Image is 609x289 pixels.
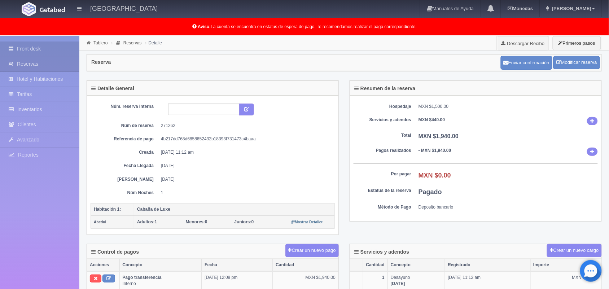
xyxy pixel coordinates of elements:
b: Aviso: [198,24,211,29]
dt: Total [354,132,411,139]
b: MXN $1,940.00 [419,133,459,139]
b: 1 [382,275,385,280]
h4: Control de pagos [91,249,139,255]
span: [PERSON_NAME] [550,6,591,11]
li: Detalle [144,39,164,46]
th: Registrado [445,259,530,271]
dt: Creada [96,149,154,156]
a: Reservas [123,40,142,45]
dd: Deposito bancario [419,204,598,210]
button: Crear un nuevo pago [285,244,339,257]
span: 0 [186,219,207,224]
dd: 4b217dd768d6858652432b18393f731473c4baaa [161,136,329,142]
th: Cantidad [363,259,387,271]
small: Abedul [94,220,106,224]
dt: Núm Noches [96,190,154,196]
dt: Fecha Llegada [96,163,154,169]
b: - MXN $1,940.00 [419,148,451,153]
th: Concepto [119,259,202,271]
dt: [PERSON_NAME] [96,176,154,183]
b: [DATE] [391,281,405,286]
dt: Pagos realizados [354,148,411,154]
h4: Servicios y adendos [354,249,409,255]
dt: Por pagar [354,171,411,177]
b: MXN $440.00 [419,117,445,122]
dt: Núm. reserva interna [96,104,154,110]
th: Importe [530,259,601,271]
dd: [DATE] [161,163,329,169]
img: Getabed [22,2,36,16]
b: Pagado [419,188,442,196]
b: Monedas [508,6,533,11]
dt: Hospedaje [354,104,411,110]
th: Cabaña de Luxe [134,203,335,216]
strong: Juniors: [235,219,251,224]
dd: [DATE] [161,176,329,183]
b: Pago transferencia [123,275,162,280]
button: Enviar confirmación [501,56,552,70]
h4: Resumen de la reserva [354,86,416,91]
th: Fecha [202,259,273,271]
th: Concepto [387,259,445,271]
th: Acciones [87,259,119,271]
dt: Núm de reserva [96,123,154,129]
b: Habitación 1: [94,207,121,212]
dd: 271262 [161,123,329,129]
dt: Método de Pago [354,204,411,210]
dt: Estatus de la reserva [354,188,411,194]
span: 0 [235,219,254,224]
h4: Detalle General [91,86,134,91]
a: Tablero [93,40,108,45]
button: Primeros pasos [553,36,601,50]
b: MXN $0.00 [419,172,451,179]
dt: Referencia de pago [96,136,154,142]
small: Mostrar Detalle [292,220,323,224]
dt: Servicios y adendos [354,117,411,123]
button: Crear un nuevo cargo [547,244,602,257]
a: Descargar Recibo [497,36,549,51]
span: Desayuno [391,275,410,280]
strong: Menores: [186,219,205,224]
span: 1 [137,219,157,224]
dd: [DATE] 11:12 am [161,149,329,156]
h4: Reserva [91,60,111,65]
dd: 1 [161,190,329,196]
th: Cantidad [273,259,338,271]
strong: Adultos: [137,219,155,224]
h4: [GEOGRAPHIC_DATA] [90,4,158,13]
a: Modificar reserva [553,56,600,69]
a: Mostrar Detalle [292,219,323,224]
img: Getabed [40,7,65,12]
dd: MXN $1,500.00 [419,104,598,110]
